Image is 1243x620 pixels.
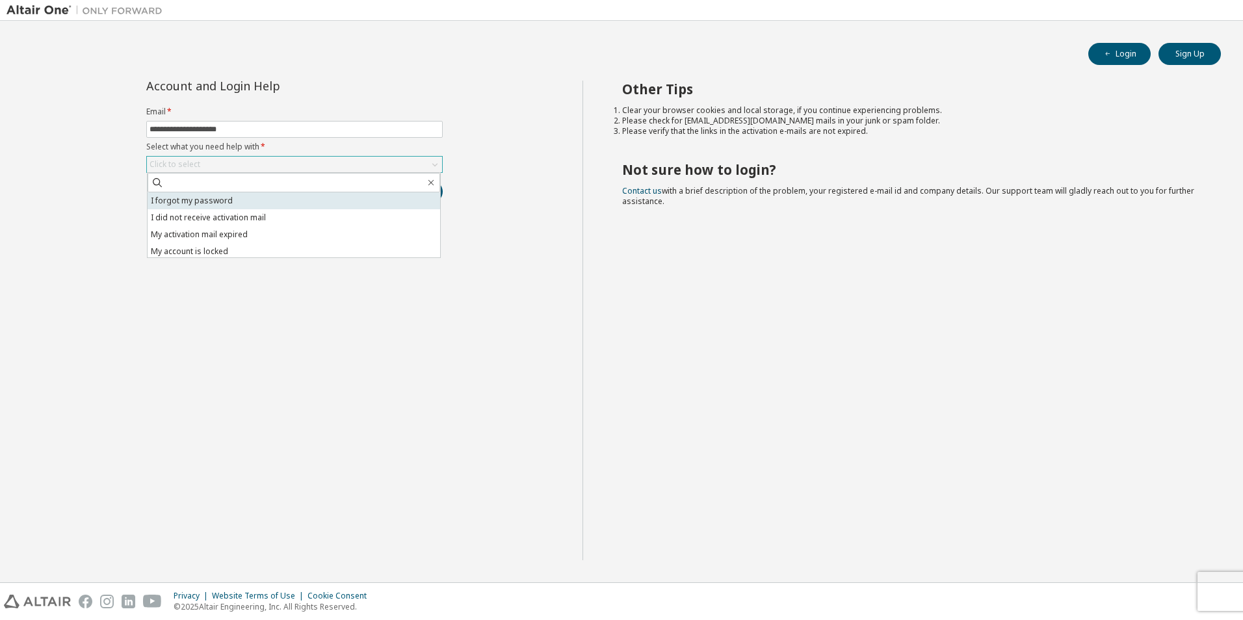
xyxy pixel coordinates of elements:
[79,595,92,608] img: facebook.svg
[622,105,1198,116] li: Clear your browser cookies and local storage, if you continue experiencing problems.
[100,595,114,608] img: instagram.svg
[7,4,169,17] img: Altair One
[174,591,212,601] div: Privacy
[212,591,307,601] div: Website Terms of Use
[146,107,443,117] label: Email
[4,595,71,608] img: altair_logo.svg
[622,185,1194,207] span: with a brief description of the problem, your registered e-mail id and company details. Our suppo...
[143,595,162,608] img: youtube.svg
[622,116,1198,126] li: Please check for [EMAIL_ADDRESS][DOMAIN_NAME] mails in your junk or spam folder.
[622,161,1198,178] h2: Not sure how to login?
[1088,43,1151,65] button: Login
[122,595,135,608] img: linkedin.svg
[147,157,442,172] div: Click to select
[622,81,1198,97] h2: Other Tips
[146,142,443,152] label: Select what you need help with
[148,192,440,209] li: I forgot my password
[307,591,374,601] div: Cookie Consent
[150,159,200,170] div: Click to select
[146,81,384,91] div: Account and Login Help
[174,601,374,612] p: © 2025 Altair Engineering, Inc. All Rights Reserved.
[1158,43,1221,65] button: Sign Up
[622,126,1198,136] li: Please verify that the links in the activation e-mails are not expired.
[622,185,662,196] a: Contact us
